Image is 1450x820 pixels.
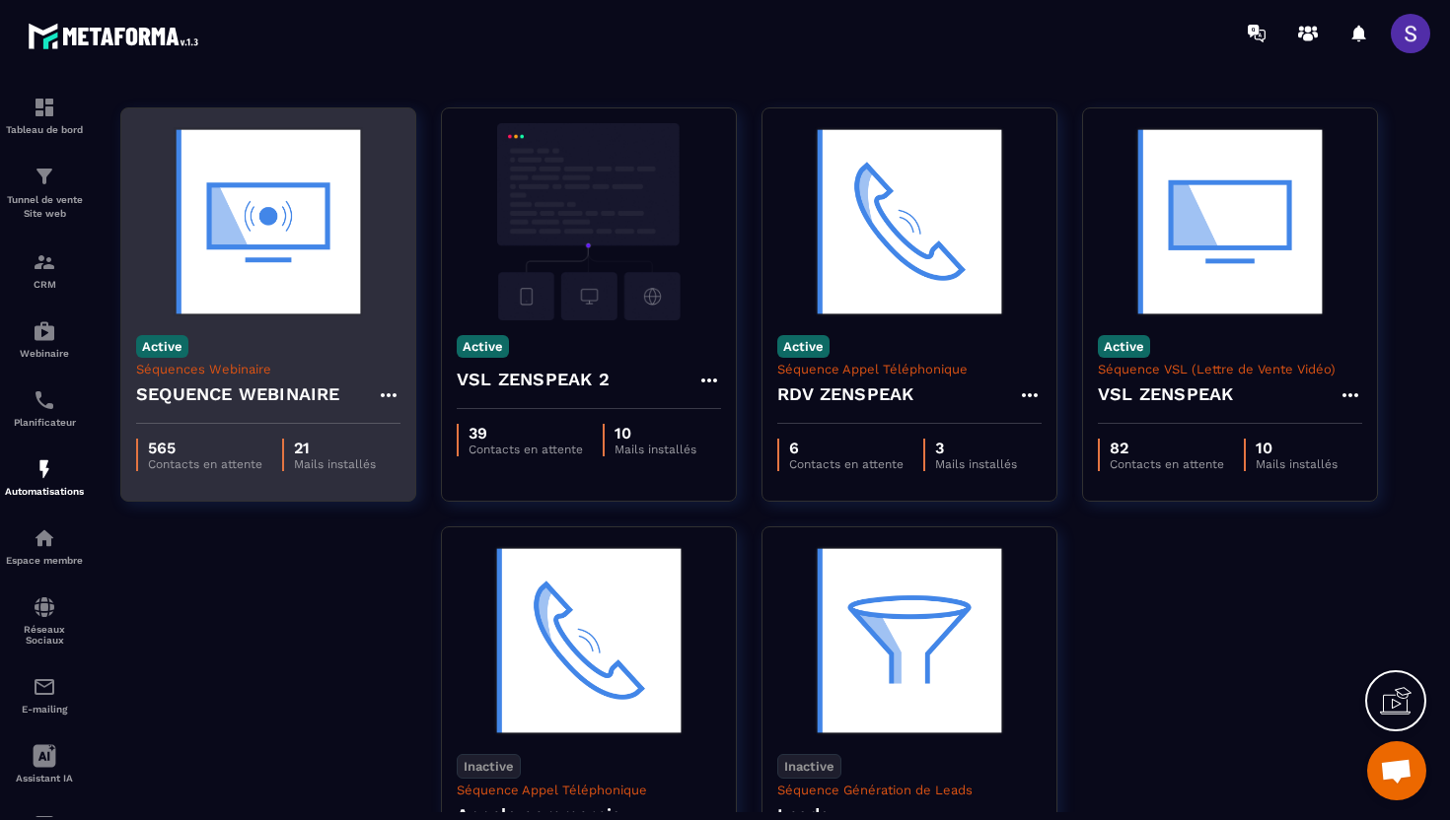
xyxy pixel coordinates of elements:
a: Assistant IA [5,729,84,798]
p: Séquence Appel Téléphonique [457,783,721,797]
img: automation-background [457,542,721,739]
a: automationsautomationsWebinaire [5,305,84,374]
p: Inactive [457,754,521,779]
img: automation-background [1098,123,1362,320]
img: automation-background [136,123,400,320]
img: logo [28,18,205,54]
a: schedulerschedulerPlanificateur [5,374,84,443]
p: 21 [294,439,376,457]
img: formation [33,96,56,119]
a: automationsautomationsAutomatisations [5,443,84,512]
p: Active [777,335,830,358]
img: automation-background [457,123,721,320]
img: formation [33,165,56,188]
p: Mails installés [615,443,696,456]
a: social-networksocial-networkRéseaux Sociaux [5,581,84,660]
p: 82 [1110,439,1224,457]
p: Automatisations [5,486,84,497]
p: Assistant IA [5,773,84,784]
a: automationsautomationsEspace membre [5,512,84,581]
p: Tableau de bord [5,124,84,135]
p: Active [136,335,188,358]
p: 565 [148,439,262,457]
p: Séquence Génération de Leads [777,783,1042,797]
img: email [33,675,56,699]
p: Inactive [777,754,841,779]
p: Séquence VSL (Lettre de Vente Vidéo) [1098,362,1362,376]
p: Active [457,335,509,358]
p: Mails installés [1256,457,1338,471]
img: automation-background [777,123,1042,320]
h4: VSL ZENSPEAK [1098,380,1233,408]
p: Séquences Webinaire [136,362,400,376]
p: Contacts en attente [789,457,904,471]
h4: RDV ZENSPEAK [777,380,913,408]
h4: VSL ZENSPEAK 2 [457,366,610,393]
p: 3 [935,439,1017,457]
p: Espace membre [5,555,84,566]
a: formationformationTableau de bord [5,81,84,150]
p: Contacts en attente [1110,457,1224,471]
p: 10 [615,424,696,443]
p: Webinaire [5,348,84,359]
p: Réseaux Sociaux [5,624,84,646]
div: Ouvrir le chat [1367,741,1426,800]
img: automations [33,319,56,343]
img: automations [33,457,56,481]
p: 39 [469,424,583,443]
a: emailemailE-mailing [5,660,84,729]
p: Planificateur [5,417,84,428]
img: automations [33,526,56,550]
p: 10 [1256,439,1338,457]
p: CRM [5,279,84,290]
img: scheduler [33,388,56,412]
p: Mails installés [935,457,1017,471]
p: Mails installés [294,457,376,471]
p: 6 [789,439,904,457]
p: Contacts en attente [148,457,262,471]
p: E-mailing [5,704,84,715]
p: Contacts en attente [469,443,583,456]
img: social-network [33,595,56,619]
img: formation [33,250,56,274]
p: Active [1098,335,1150,358]
p: Séquence Appel Téléphonique [777,362,1042,376]
img: automation-background [777,542,1042,739]
a: formationformationCRM [5,236,84,305]
a: formationformationTunnel de vente Site web [5,150,84,236]
h4: SEQUENCE WEBINAIRE [136,380,340,408]
p: Tunnel de vente Site web [5,193,84,221]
